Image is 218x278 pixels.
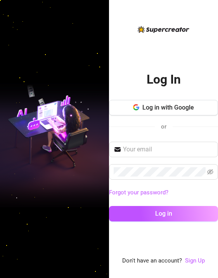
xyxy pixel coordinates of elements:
span: or [161,123,166,130]
button: Log in [109,206,218,221]
a: Sign Up [185,256,205,266]
span: Log in [155,210,172,217]
a: Sign Up [185,257,205,264]
span: Log in with Google [142,104,194,111]
button: Log in with Google [109,100,218,115]
input: Your email [123,145,213,154]
a: Forgot your password? [109,188,218,197]
a: Forgot your password? [109,189,168,196]
h2: Log In [147,72,181,88]
span: Don't have an account? [122,256,182,266]
img: logo-BBDzfeDw.svg [138,26,189,33]
span: eye-invisible [207,169,213,175]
